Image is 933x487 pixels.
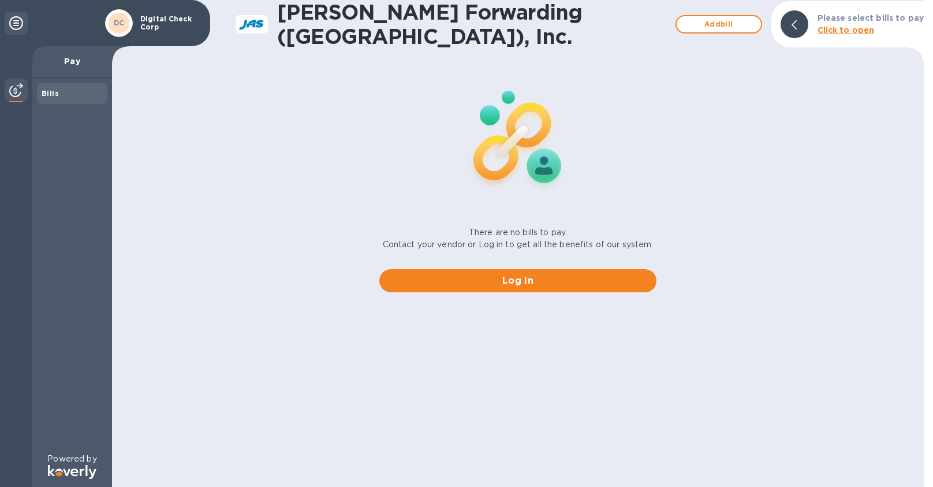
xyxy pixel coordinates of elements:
[686,17,752,31] span: Add bill
[47,453,96,465] p: Powered by
[676,15,762,34] button: Addbill
[818,13,924,23] b: Please select bills to pay
[42,89,59,98] b: Bills
[389,274,647,288] span: Log in
[383,226,654,251] p: There are no bills to pay. Contact your vendor or Log in to get all the benefits of our system.
[42,55,103,67] p: Pay
[114,18,125,27] b: DC
[48,465,96,479] img: Logo
[818,25,875,35] b: Click to open
[140,15,198,31] p: Digital Check Corp
[379,269,656,292] button: Log in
